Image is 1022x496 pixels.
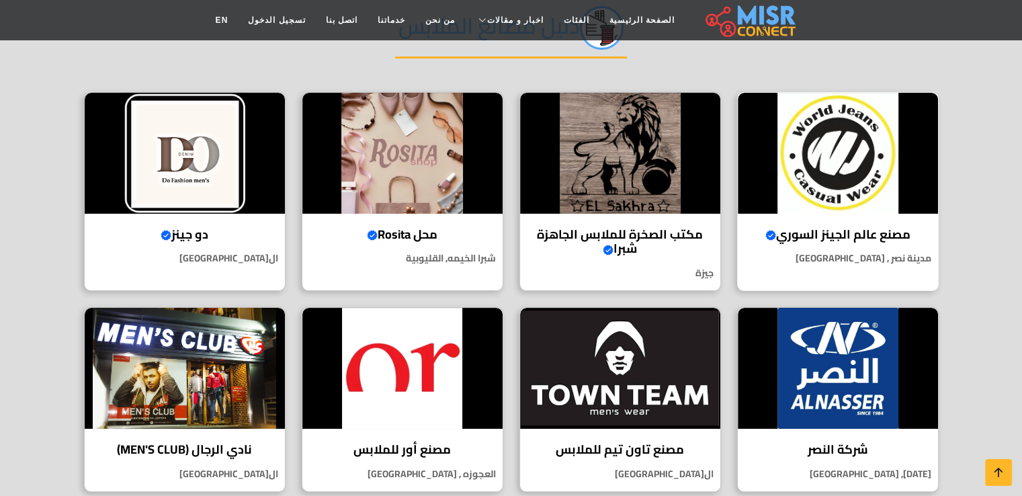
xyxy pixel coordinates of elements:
p: ال[GEOGRAPHIC_DATA] [85,251,285,265]
a: محل Rosita محل Rosita شبرا الخيمه, القليوبية [294,92,511,291]
svg: Verified account [367,230,378,241]
h4: مصنع تاون تيم للملابس [530,442,710,457]
a: دو جينز دو جينز ال[GEOGRAPHIC_DATA] [76,92,294,291]
a: اخبار و مقالات [465,7,554,33]
a: خدماتنا [368,7,415,33]
a: من نحن [415,7,465,33]
img: محل Rosita [302,93,503,214]
h4: مصنع عالم الجينز السوري [748,227,928,242]
img: مكتب الصخرة للملابس الجاهزة شبرا [520,93,720,214]
h4: مصنع أور للملابس [312,442,493,457]
p: ال[GEOGRAPHIC_DATA] [520,467,720,481]
img: مصنع عالم الجينز السوري [738,93,938,214]
img: main.misr_connect [706,3,796,37]
a: مصنع تاون تيم للملابس مصنع تاون تيم للملابس ال[GEOGRAPHIC_DATA] [511,307,729,492]
a: اتصل بنا [316,7,368,33]
h4: دو جينز [95,227,275,242]
p: [DATE], [GEOGRAPHIC_DATA] [738,467,938,481]
a: نادي الرجال (MEN'S CLUB) نادي الرجال (MEN'S CLUB) ال[GEOGRAPHIC_DATA] [76,307,294,492]
p: العجوزه , [GEOGRAPHIC_DATA] [302,467,503,481]
span: اخبار و مقالات [487,14,544,26]
h4: محل Rosita [312,227,493,242]
h4: نادي الرجال (MEN'S CLUB) [95,442,275,457]
p: ال[GEOGRAPHIC_DATA] [85,467,285,481]
a: مصنع أور للملابس مصنع أور للملابس العجوزه , [GEOGRAPHIC_DATA] [294,307,511,492]
svg: Verified account [161,230,171,241]
img: شركة النصر [738,308,938,429]
svg: Verified account [603,245,613,255]
a: شركة النصر شركة النصر [DATE], [GEOGRAPHIC_DATA] [729,307,947,492]
a: الفئات [554,7,599,33]
img: مصنع أور للملابس [302,308,503,429]
p: شبرا الخيمه, القليوبية [302,251,503,265]
a: الصفحة الرئيسية [599,7,685,33]
p: مدينة نصر , [GEOGRAPHIC_DATA] [738,251,938,265]
a: تسجيل الدخول [238,7,315,33]
h4: مكتب الصخرة للملابس الجاهزة شبرا [530,227,710,256]
img: نادي الرجال (MEN'S CLUB) [85,308,285,429]
img: مصنع تاون تيم للملابس [520,308,720,429]
a: EN [206,7,239,33]
svg: Verified account [765,230,776,241]
a: مكتب الصخرة للملابس الجاهزة شبرا مكتب الصخرة للملابس الجاهزة شبرا جيزة [511,92,729,291]
a: مصنع عالم الجينز السوري مصنع عالم الجينز السوري مدينة نصر , [GEOGRAPHIC_DATA] [729,92,947,291]
p: جيزة [520,266,720,280]
h4: شركة النصر [748,442,928,457]
img: دو جينز [85,93,285,214]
